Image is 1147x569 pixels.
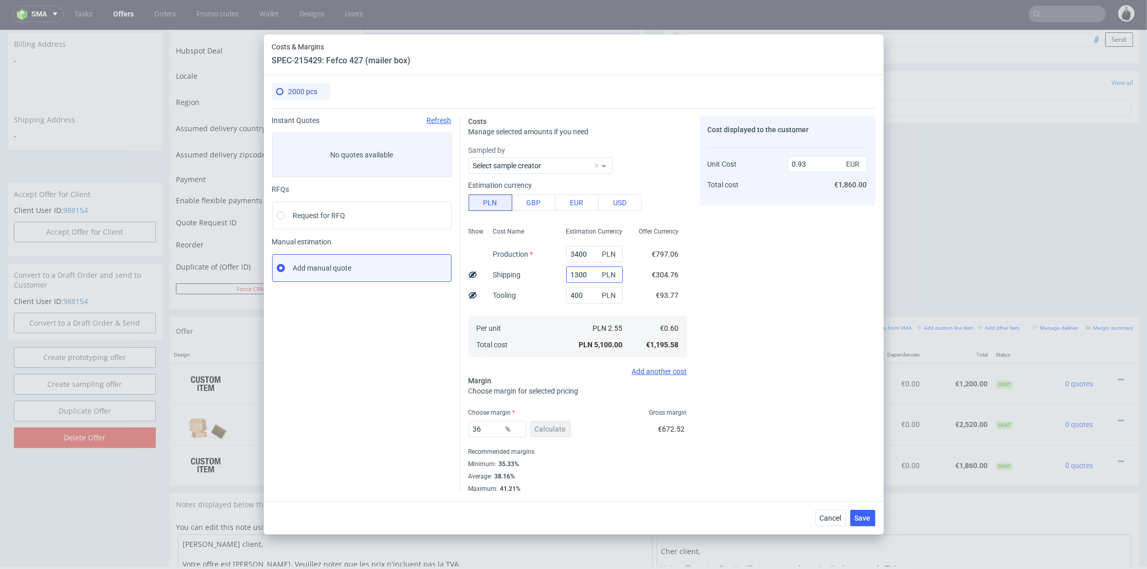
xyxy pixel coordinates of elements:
input: 0.00 [566,266,623,283]
a: View all [1112,48,1133,57]
button: Cancel [815,510,846,526]
span: Cancel [820,514,841,522]
span: 0 quotes [1065,349,1093,358]
button: PLN [469,194,512,211]
td: Enable flexible payments [176,164,361,184]
td: €0.00 [856,374,924,415]
span: Gross margin [650,408,687,417]
span: Source: [338,442,380,450]
div: Recommended margins [469,446,687,458]
td: €0.93 [740,415,788,455]
span: Per unit [477,324,501,332]
strong: 769035 [284,349,309,358]
span: PLN 2.55 [593,324,623,332]
th: Dependencies [856,316,924,333]
strong: 769055 [284,431,309,439]
span: PLN [600,288,621,303]
th: ID [280,316,335,333]
span: Fefco 427 (mailer box) [338,338,410,348]
label: Production [493,250,533,258]
a: Create sampling offer [14,344,156,364]
span: Manage selected amounts if you need [469,128,589,136]
span: PLN 5,100.00 [579,341,623,349]
label: Choose margin [469,409,515,416]
a: markdown [274,492,311,502]
a: 988154 [63,175,88,185]
span: Cost Name [493,227,525,236]
button: USD [598,194,642,211]
td: €1,860.00 [924,415,992,455]
th: Net Total [788,316,856,333]
span: €1,195.58 [647,341,679,349]
label: Tooling [493,291,516,299]
span: Sent [996,350,1013,359]
a: Create prototyping offer [14,317,156,337]
small: Margin summary [1086,295,1133,300]
label: Estimation currency [469,181,532,189]
img: ico-item-custom-a8f9c3db6a5631ce2f509e228e8b95abde266dc4376634de7b166047de09ff05.png [180,341,231,366]
span: Save [855,514,871,522]
th: Status [992,316,1037,333]
button: Send [1105,2,1133,16]
th: Unit Price [740,316,788,333]
span: Costs & Margins [272,43,411,51]
span: 2000 pcs [289,87,318,96]
img: 4098924-eco-mailer-box-black-outside-87923 [180,378,231,411]
td: Quote Request ID [176,184,361,208]
span: SPEC- 215415 [411,340,449,348]
span: Request for RFQ [293,210,346,221]
span: Manual estimation [272,238,452,246]
span: Mailer Box F71 [338,389,386,400]
td: Assumed delivery country [176,88,361,114]
th: Name [334,316,699,333]
a: 988154 [63,266,88,276]
td: €1.26 [740,374,788,415]
th: Total [924,316,992,333]
span: Cost displayed to the customer [708,126,809,134]
div: • Packhelp Zapier • Black • Eco • No foil [338,388,695,399]
span: Sent [996,391,1013,399]
span: PLN [600,247,621,261]
strong: 769037 [284,390,309,398]
td: Payment [176,140,361,164]
span: - [14,25,156,35]
input: 0.00 [566,287,623,304]
small: Add line item from VMA [849,295,912,300]
span: - [14,100,156,111]
div: Billing Address [8,3,162,25]
img: Hokodo [266,167,275,175]
span: Offer Currency [639,227,679,236]
p: Client User ID: [14,266,156,276]
span: Total cost [708,181,739,189]
span: SPEC- 215429 [411,421,449,429]
td: Region [176,62,361,88]
img: ico-item-custom-a8f9c3db6a5631ce2f509e228e8b95abde266dc4376634de7b166047de09ff05.png [180,422,231,448]
span: Refresh [427,116,452,125]
td: €2,520.00 [924,374,992,415]
button: Single payment (default) [364,141,639,156]
td: 2000 [699,415,740,455]
td: €2,520.00 [788,374,856,415]
td: 2000 [699,333,740,374]
div: Average : [469,470,687,483]
button: GBP [512,194,555,211]
label: No quotes available [272,133,452,177]
span: Offer [176,297,193,305]
div: Convert to a Draft Order and send to Customer [8,234,162,266]
input: Only numbers [371,229,632,244]
div: Add another cost [469,367,687,376]
div: 41.21% [498,485,521,493]
span: % [504,422,524,436]
span: SPEC- 215416 [509,390,547,399]
span: Choose margin for selected pricing [469,387,579,395]
input: Type to create new task [672,70,1131,86]
span: Total cost [477,341,508,349]
div: Minimum : [469,458,687,470]
label: Select sample creator [473,162,542,170]
td: Locale [176,35,361,62]
div: 35.33% [497,460,519,468]
label: Sampled by [469,145,687,155]
small: Manage dielines [1032,295,1078,300]
div: Custom • Custom [338,337,695,369]
td: €0.00 [856,415,924,455]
